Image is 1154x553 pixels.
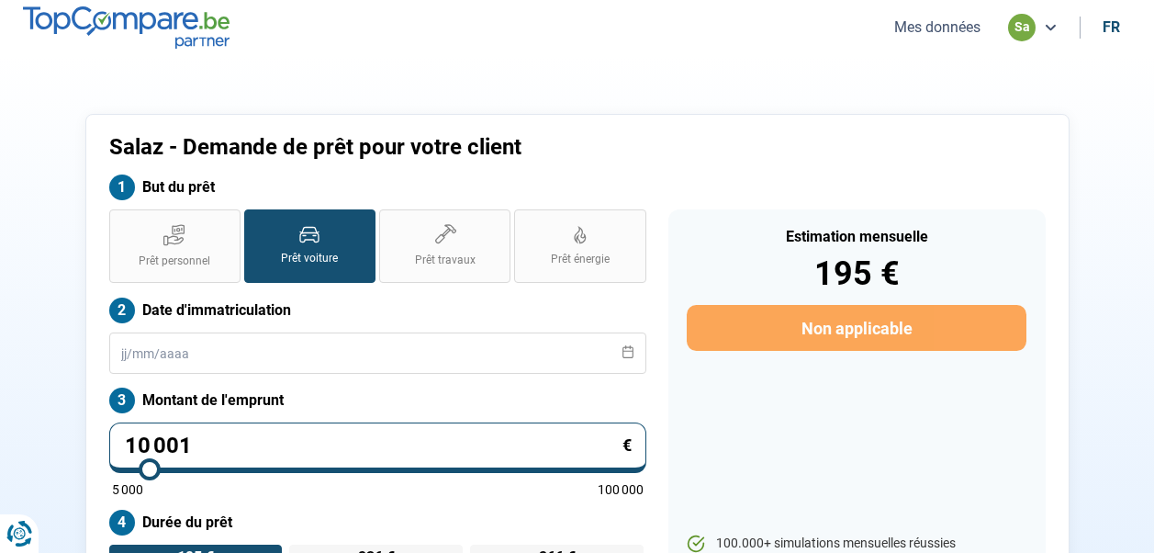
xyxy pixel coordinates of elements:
span: Prêt énergie [551,252,610,267]
span: 100 000 [598,483,644,496]
label: Montant de l'emprunt [109,388,646,413]
img: TopCompare.be [23,6,230,48]
span: € [622,437,632,454]
div: 195 € [687,257,1025,290]
h1: Salaz - Demande de prêt pour votre client [109,134,806,161]
div: sa [1008,14,1036,41]
span: Prêt voiture [281,251,338,266]
span: Prêt travaux [415,253,476,268]
li: 100.000+ simulations mensuelles réussies [687,535,1025,553]
span: Prêt personnel [139,254,210,269]
input: jj/mm/aaaa [109,333,646,374]
label: Date d'immatriculation [109,298,646,323]
div: fr [1103,18,1120,36]
button: Mes données [889,17,986,37]
button: Non applicable [687,305,1025,351]
label: Durée du prêt [109,510,646,536]
span: 5 000 [112,483,143,496]
div: Estimation mensuelle [687,230,1025,244]
label: But du prêt [109,175,646,200]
